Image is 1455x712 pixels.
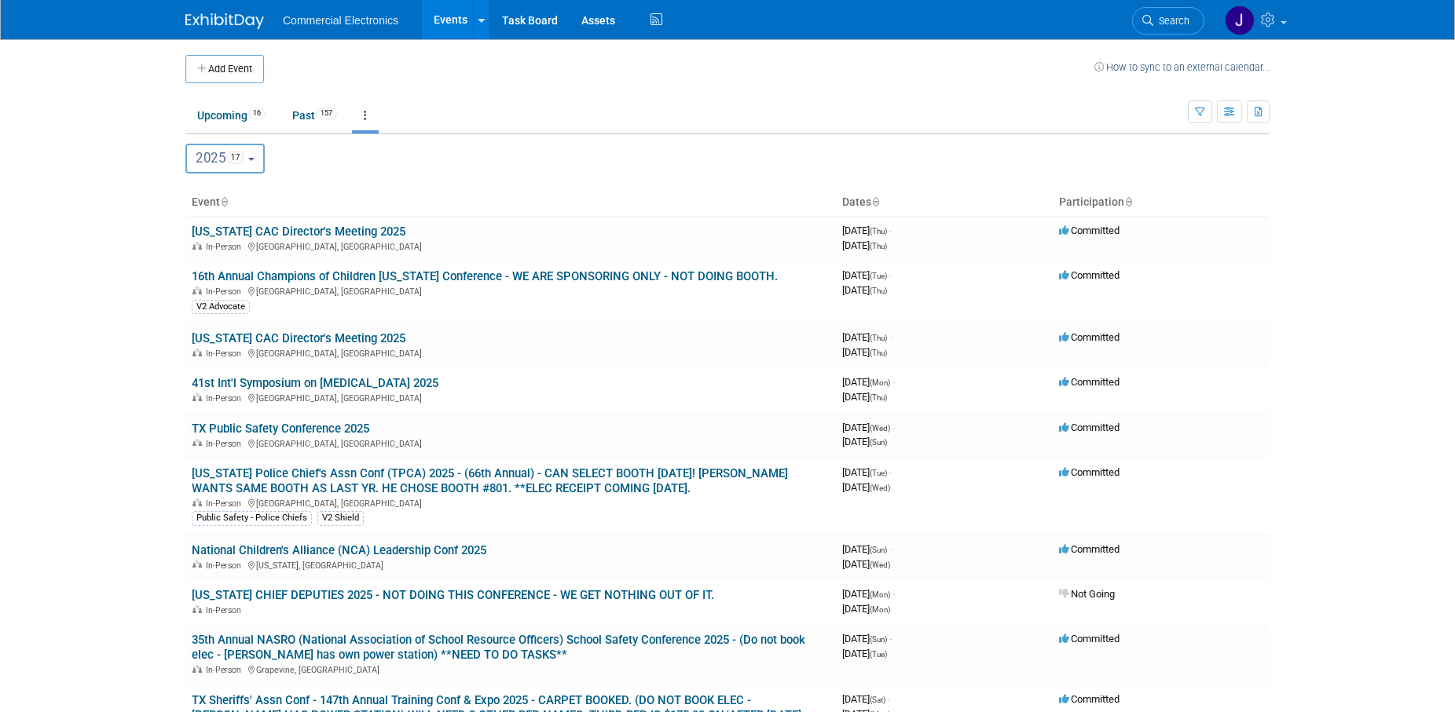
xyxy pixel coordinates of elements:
[192,346,830,359] div: [GEOGRAPHIC_DATA], [GEOGRAPHIC_DATA]
[192,511,312,525] div: Public Safety - Police Chiefs
[192,242,202,250] img: In-Person Event
[1053,189,1270,216] th: Participation
[870,393,887,402] span: (Thu)
[842,225,892,236] span: [DATE]
[192,269,778,283] a: 16th Annual Champions of Children [US_STATE] Conference - WE ARE SPONSORING ONLY - NOT DOING BOOTH.
[192,331,405,345] a: [US_STATE] CAC Director's Meeting 2025
[842,558,890,570] span: [DATE]
[280,100,349,130] a: Past157
[842,284,887,296] span: [DATE]
[192,300,250,314] div: V2 Advocate
[1059,693,1120,705] span: Committed
[870,590,890,599] span: (Mon)
[192,588,714,602] a: [US_STATE] CHIEF DEPUTIES 2025 - NOT DOING THIS CONFERENCE - WE GET NOTHING OUT OF IT.
[842,269,892,281] span: [DATE]
[206,605,246,615] span: In-Person
[842,588,895,600] span: [DATE]
[192,376,438,390] a: 41st Int'l Symposium on [MEDICAL_DATA] 2025
[870,272,887,280] span: (Tue)
[888,693,890,705] span: -
[1059,543,1120,555] span: Committed
[842,346,887,358] span: [DATE]
[206,349,246,359] span: In-Person
[185,144,265,173] button: 202517
[870,334,887,342] span: (Thu)
[1153,15,1189,27] span: Search
[1124,195,1132,208] a: Sort by Participation Type
[870,635,887,644] span: (Sun)
[1059,466,1120,478] span: Committed
[842,239,887,251] span: [DATE]
[889,466,892,478] span: -
[192,558,830,571] div: [US_STATE], [GEOGRAPHIC_DATA]
[836,189,1053,216] th: Dates
[842,481,890,493] span: [DATE]
[1059,225,1120,236] span: Committed
[842,331,892,343] span: [DATE]
[1059,376,1120,388] span: Committed
[192,605,202,613] img: In-Person Event
[192,349,202,356] img: In-Person Event
[870,605,890,614] span: (Mon)
[196,150,244,166] span: 2025
[870,546,887,554] span: (Sun)
[889,633,892,644] span: -
[842,376,895,388] span: [DATE]
[1225,5,1255,35] img: Jennifer Roosa
[842,436,887,447] span: [DATE]
[192,225,405,239] a: [US_STATE] CAC Director's Meeting 2025
[192,466,788,495] a: [US_STATE] Police Chief's Assn Conf (TPCA) 2025 - (66th Annual) - CAN SELECT BOOTH [DATE]! [PERSO...
[185,189,836,216] th: Event
[870,484,890,492] span: (Wed)
[192,665,202,673] img: In-Person Event
[870,378,890,387] span: (Mon)
[206,665,246,675] span: In-Person
[871,195,879,208] a: Sort by Start Date
[892,588,895,600] span: -
[192,543,486,557] a: National Children's Alliance (NCA) Leadership Conf 2025
[1132,7,1204,35] a: Search
[870,227,887,236] span: (Thu)
[842,422,895,433] span: [DATE]
[842,633,892,644] span: [DATE]
[192,436,830,449] div: [GEOGRAPHIC_DATA], [GEOGRAPHIC_DATA]
[192,284,830,297] div: [GEOGRAPHIC_DATA], [GEOGRAPHIC_DATA]
[1059,588,1115,600] span: Not Going
[192,633,805,662] a: 35th Annual NASRO (National Association of School Resource Officers) School Safety Conference 202...
[185,55,264,83] button: Add Event
[185,13,264,29] img: ExhibitDay
[842,648,887,659] span: [DATE]
[1059,331,1120,343] span: Committed
[317,511,364,525] div: V2 Shield
[192,393,202,401] img: In-Person Event
[206,242,246,252] span: In-Person
[192,391,830,403] div: [GEOGRAPHIC_DATA], [GEOGRAPHIC_DATA]
[192,239,830,252] div: [GEOGRAPHIC_DATA], [GEOGRAPHIC_DATA]
[842,391,887,403] span: [DATE]
[192,439,202,447] img: In-Person Event
[870,424,890,433] span: (Wed)
[206,498,246,509] span: In-Person
[192,496,830,509] div: [GEOGRAPHIC_DATA], [GEOGRAPHIC_DATA]
[842,693,890,705] span: [DATE]
[1059,422,1120,433] span: Committed
[889,331,892,343] span: -
[192,287,202,294] img: In-Person Event
[842,603,890,615] span: [DATE]
[248,108,266,119] span: 16
[192,663,830,675] div: Grapevine, [GEOGRAPHIC_DATA]
[870,242,887,250] span: (Thu)
[192,422,369,436] a: TX Public Safety Conference 2025
[206,393,246,403] span: In-Person
[226,151,244,164] span: 17
[206,560,246,571] span: In-Person
[889,269,892,281] span: -
[892,422,895,433] span: -
[192,498,202,506] img: In-Person Event
[870,469,887,477] span: (Tue)
[870,287,887,295] span: (Thu)
[1094,61,1270,73] a: How to sync to an external calendar...
[889,543,892,555] span: -
[192,560,202,568] img: In-Person Event
[842,543,892,555] span: [DATE]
